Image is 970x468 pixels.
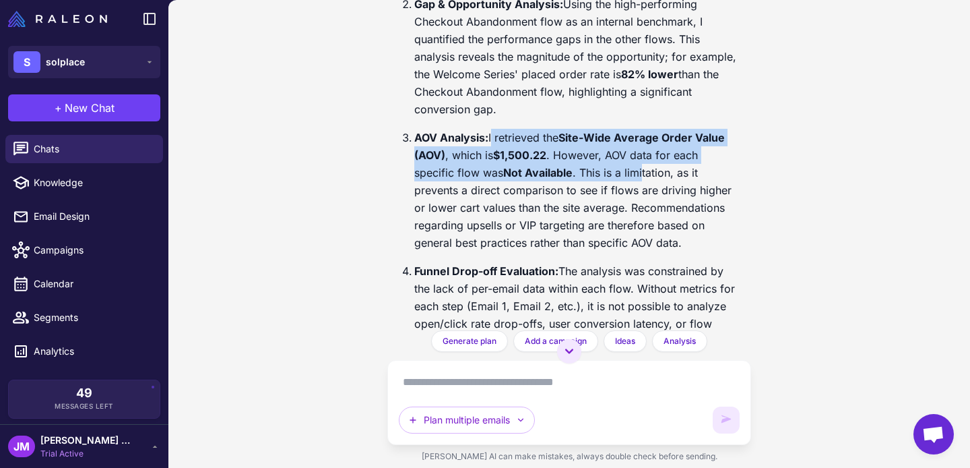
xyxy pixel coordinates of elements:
[5,202,163,231] a: Email Design
[34,344,152,359] span: Analytics
[387,445,751,468] div: [PERSON_NAME] AI can make mistakes, always double check before sending.
[34,276,152,291] span: Calendar
[414,131,725,162] strong: Site-Wide Average Order Value (AOV)
[55,100,62,116] span: +
[414,129,740,252] p: I retrieved the , which is . However, AOV data for each specific flow was . This is a limitation,...
[443,335,496,347] span: Generate plan
[34,175,152,190] span: Knowledge
[76,387,92,399] span: 49
[493,148,546,162] strong: $1,500.22
[5,337,163,365] a: Analytics
[34,378,152,392] span: Integrations
[513,330,598,352] button: Add a campaign
[5,169,163,197] a: Knowledge
[604,330,647,352] button: Ideas
[13,51,40,73] div: S
[8,436,35,457] div: JM
[34,209,152,224] span: Email Design
[414,131,488,144] strong: AOV Analysis:
[621,67,678,81] strong: 82% lower
[8,46,160,78] button: Ssolplace
[5,303,163,332] a: Segments
[5,135,163,163] a: Chats
[40,448,135,460] span: Trial Active
[5,371,163,399] a: Integrations
[5,270,163,298] a: Calendar
[913,414,954,455] div: Open chat
[503,166,573,179] strong: Not Available
[431,330,508,352] button: Generate plan
[40,433,135,448] span: [PERSON_NAME] Claufer [PERSON_NAME]
[664,335,696,347] span: Analysis
[34,142,152,156] span: Chats
[414,262,740,385] p: The analysis was constrained by the lack of per-email data within each flow. Without metrics for ...
[525,335,587,347] span: Add a campaign
[65,100,115,116] span: New Chat
[8,11,112,27] a: Raleon Logo
[34,310,152,325] span: Segments
[5,236,163,264] a: Campaigns
[55,401,114,411] span: Messages Left
[414,264,558,278] strong: Funnel Drop-off Evaluation:
[399,407,535,434] button: Plan multiple emails
[34,243,152,258] span: Campaigns
[8,11,107,27] img: Raleon Logo
[8,94,160,121] button: +New Chat
[46,55,85,69] span: solplace
[615,335,635,347] span: Ideas
[652,330,707,352] button: Analysis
